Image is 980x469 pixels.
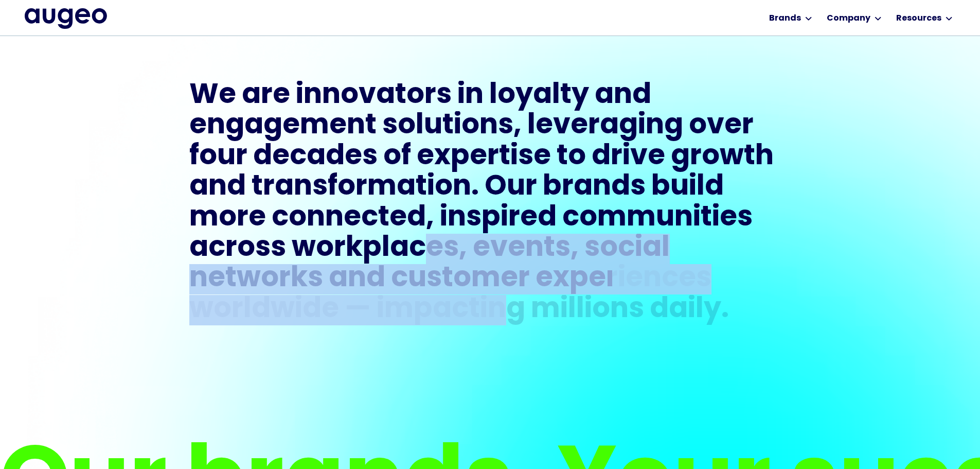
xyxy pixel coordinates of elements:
[189,234,286,264] div: across
[485,172,537,203] div: Our
[292,234,467,264] div: workplaces,
[769,12,801,25] div: Brands
[562,203,753,234] div: communities
[650,295,729,325] div: daily.
[189,172,246,203] div: and
[189,295,339,325] div: worldwide
[440,203,557,234] div: inspired
[189,81,236,111] div: We
[189,264,323,294] div: networks
[457,81,484,111] div: in
[252,172,479,203] div: transformation.
[489,81,589,111] div: loyalty
[527,111,683,142] div: leveraging
[377,295,525,325] div: impacting
[689,111,754,142] div: over
[383,142,411,172] div: of
[242,81,290,111] div: are
[671,142,774,172] div: growth
[329,264,385,294] div: and
[536,264,711,294] div: experiences
[896,12,941,25] div: Resources
[189,142,247,172] div: four
[391,264,530,294] div: customer
[584,234,670,264] div: social
[543,172,646,203] div: brands
[296,81,452,111] div: innovators
[189,111,377,142] div: engagement
[473,234,579,264] div: events,
[592,142,665,172] div: drive
[531,295,644,325] div: millions
[382,111,522,142] div: solutions,
[651,172,724,203] div: build
[417,142,551,172] div: expertise
[345,295,371,325] div: —
[189,203,266,234] div: more
[253,142,378,172] div: decades
[25,8,107,30] a: home
[595,81,651,111] div: and
[557,142,586,172] div: to
[827,12,870,25] div: Company
[272,203,434,234] div: connected,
